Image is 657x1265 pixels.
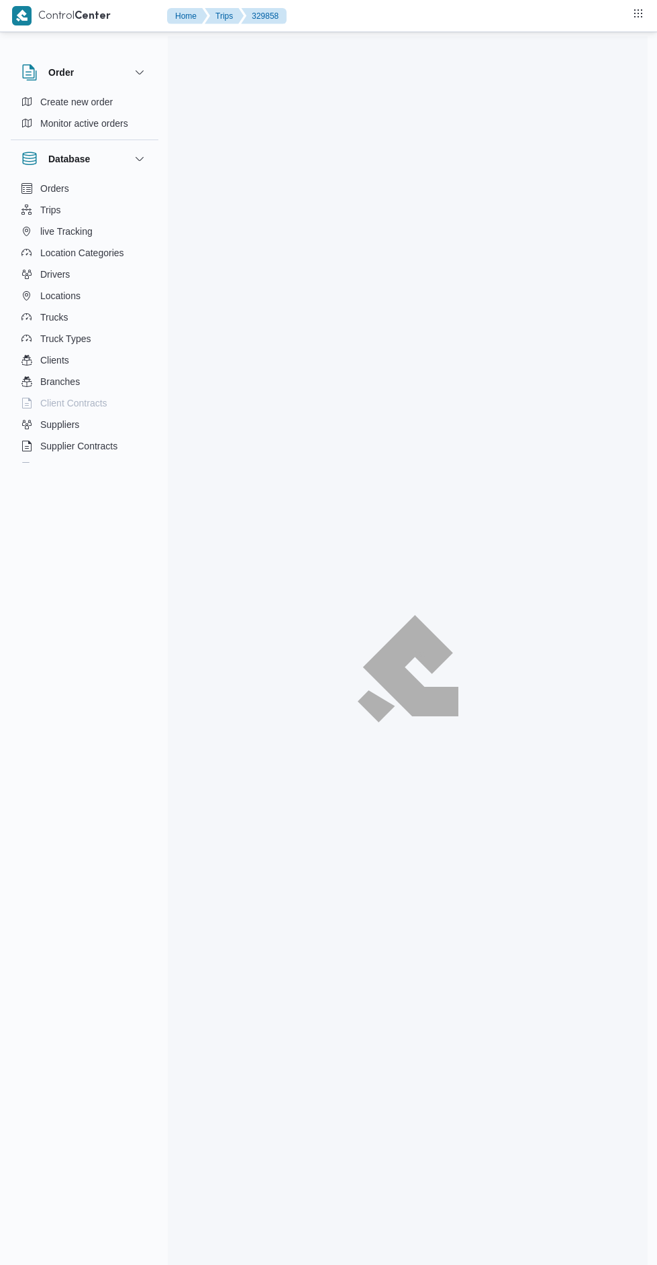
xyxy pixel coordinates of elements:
span: Trips [40,202,61,218]
button: Orders [16,178,153,199]
button: Client Contracts [16,392,153,414]
span: Create new order [40,94,113,110]
button: Database [21,151,148,167]
button: Home [167,8,207,24]
img: X8yXhbKr1z7QwAAAABJRU5ErkJggg== [12,6,32,25]
button: live Tracking [16,221,153,242]
span: Supplier Contracts [40,438,117,454]
span: Drivers [40,266,70,282]
span: Trucks [40,309,68,325]
button: Location Categories [16,242,153,264]
span: Orders [40,180,69,197]
span: Location Categories [40,245,124,261]
button: Branches [16,371,153,392]
span: live Tracking [40,223,93,239]
div: Order [11,91,158,140]
span: Locations [40,288,81,304]
div: Database [11,178,158,468]
span: Suppliers [40,417,79,433]
button: Trips [16,199,153,221]
button: Clients [16,349,153,371]
button: Supplier Contracts [16,435,153,457]
button: Devices [16,457,153,478]
button: Truck Types [16,328,153,349]
button: Suppliers [16,414,153,435]
span: Truck Types [40,331,91,347]
button: Create new order [16,91,153,113]
span: Client Contracts [40,395,107,411]
h3: Database [48,151,90,167]
button: Locations [16,285,153,307]
button: Monitor active orders [16,113,153,134]
span: Devices [40,459,74,476]
span: Branches [40,374,80,390]
button: Order [21,64,148,80]
button: 329858 [241,8,287,24]
button: Trucks [16,307,153,328]
span: Monitor active orders [40,115,128,131]
h3: Order [48,64,74,80]
button: Drivers [16,264,153,285]
b: Center [74,11,111,21]
button: Trips [205,8,244,24]
img: ILLA Logo [365,623,451,714]
span: Clients [40,352,69,368]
